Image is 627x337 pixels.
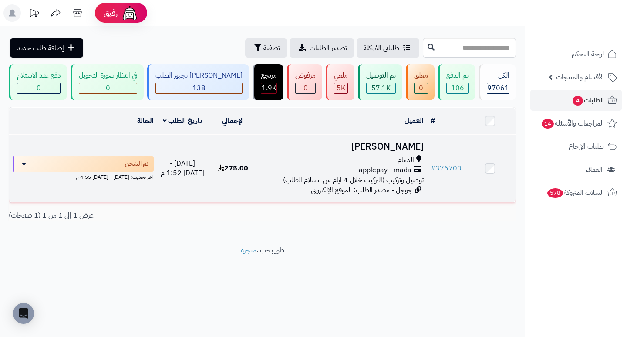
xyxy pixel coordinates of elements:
div: 57128 [367,83,395,93]
div: مرفوض [295,71,316,81]
div: Open Intercom Messenger [13,303,34,324]
span: العملاء [586,163,603,176]
span: لوحة التحكم [572,48,604,60]
div: في انتظار صورة التحويل [79,71,137,81]
span: السلات المتروكة [546,187,604,199]
div: عرض 1 إلى 1 من 1 (1 صفحات) [2,211,263,221]
a: مرتجع 1.9K [251,64,285,100]
span: تصفية [263,43,280,53]
span: 0 [303,83,308,93]
span: 0 [106,83,110,93]
span: 97061 [487,83,509,93]
div: معلق [414,71,428,81]
span: 578 [546,188,563,198]
div: مرتجع [261,71,277,81]
span: 14 [541,119,555,129]
a: الإجمالي [222,116,244,126]
a: تاريخ الطلب [163,116,202,126]
span: 4 [572,95,583,106]
span: توصيل وتركيب (التركيب خلال 4 ايام من استلام الطلب) [283,175,424,185]
a: الحالة [137,116,154,126]
div: [PERSON_NAME] تجهيز الطلب [155,71,243,81]
span: 275.00 [218,163,248,174]
a: في انتظار صورة التحويل 0 [69,64,145,100]
span: تصدير الطلبات [310,43,347,53]
a: معلق 0 [404,64,436,100]
a: متجرة [241,245,256,255]
span: تم الشحن [125,160,148,168]
button: تصفية [245,38,287,58]
a: تحديثات المنصة [23,4,45,24]
a: # [431,116,435,126]
span: رفيق [104,8,118,18]
a: #376700 [431,163,462,174]
a: السلات المتروكة578 [530,182,622,203]
span: إضافة طلب جديد [17,43,64,53]
a: العملاء [530,159,622,180]
div: 138 [156,83,242,93]
div: تم الدفع [446,71,469,81]
span: طلبات الإرجاع [569,140,604,153]
a: طلبات الإرجاع [530,136,622,157]
div: 0 [296,83,315,93]
div: 0 [415,83,428,93]
span: 1.9K [262,83,276,93]
div: 0 [79,83,137,93]
a: [PERSON_NAME] تجهيز الطلب 138 [145,64,251,100]
span: الأقسام والمنتجات [556,71,604,83]
div: 5005 [334,83,347,93]
span: المراجعات والأسئلة [541,117,604,129]
div: تم التوصيل [366,71,396,81]
a: العميل [405,116,424,126]
div: 0 [17,83,60,93]
img: logo-2.png [568,7,619,25]
div: الكل [487,71,509,81]
h3: [PERSON_NAME] [262,142,423,152]
div: 106 [447,83,468,93]
a: الكل97061 [477,64,518,100]
span: جوجل - مصدر الطلب: الموقع الإلكتروني [311,185,412,195]
a: دفع عند الاستلام 0 [7,64,69,100]
span: applepay - mada [359,165,411,175]
div: اخر تحديث: [DATE] - [DATE] 4:55 م [13,172,154,181]
span: [DATE] - [DATE] 1:52 م [161,158,204,179]
img: ai-face.png [121,4,138,22]
span: 5K [337,83,345,93]
span: 106 [451,83,464,93]
span: 0 [419,83,423,93]
div: دفع عند الاستلام [17,71,61,81]
span: طلباتي المُوكلة [364,43,399,53]
span: الطلبات [572,94,604,106]
a: المراجعات والأسئلة14 [530,113,622,134]
a: مرفوض 0 [285,64,324,100]
span: 57.1K [371,83,391,93]
div: 1854 [261,83,276,93]
a: الطلبات4 [530,90,622,111]
a: ملغي 5K [324,64,356,100]
a: تم التوصيل 57.1K [356,64,404,100]
a: طلباتي المُوكلة [357,38,419,58]
a: لوحة التحكم [530,44,622,65]
span: الدمام [398,155,414,165]
a: تم الدفع 106 [436,64,477,100]
div: ملغي [334,71,348,81]
span: 138 [192,83,206,93]
a: إضافة طلب جديد [10,38,83,58]
a: تصدير الطلبات [290,38,354,58]
span: 0 [37,83,41,93]
span: # [431,163,435,174]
